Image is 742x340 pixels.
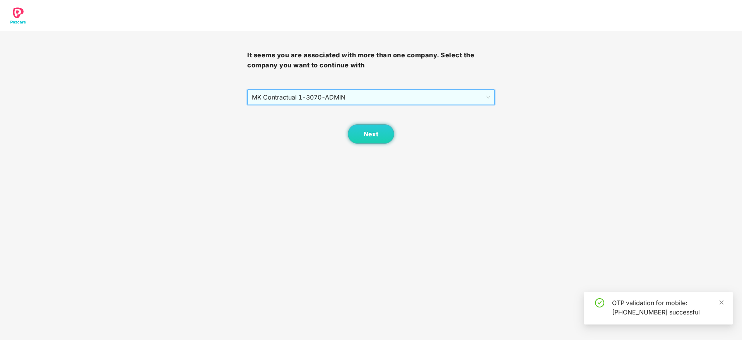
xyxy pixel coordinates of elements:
span: Next [364,131,378,138]
span: check-circle [595,298,604,307]
span: MK Contractual 1 - 3070 - ADMIN [252,90,490,105]
span: close [719,300,724,305]
div: OTP validation for mobile: [PHONE_NUMBER] successful [612,298,723,317]
button: Next [348,124,394,144]
h3: It seems you are associated with more than one company. Select the company you want to continue with [247,50,494,70]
